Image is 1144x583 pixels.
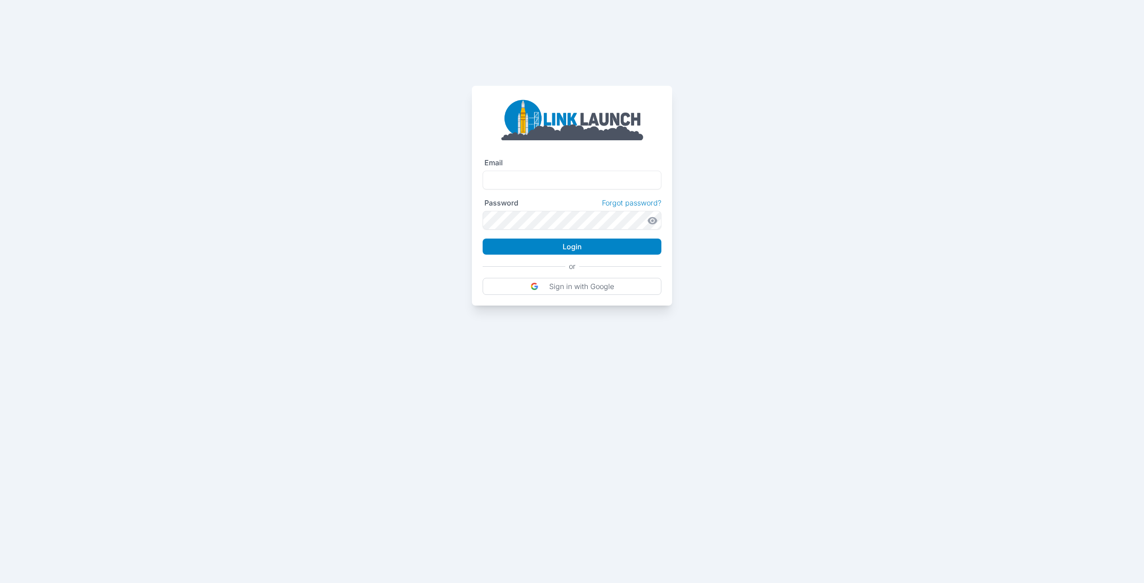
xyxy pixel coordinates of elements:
label: Email [484,158,503,167]
button: Login [483,239,661,255]
img: DIz4rYaBO0VM93JpwbwaJtqNfEsbwZFgEL50VtgcJLBV6wK9aKtfd+cEkvuBfcC37k9h8VGR+csPdltgAAAABJRU5ErkJggg== [530,282,538,290]
button: Sign in with Google [483,278,661,295]
img: linklaunch_big.2e5cdd30.png [500,96,643,140]
a: Forgot password? [602,198,661,207]
label: Password [484,198,518,207]
p: Sign in with Google [549,282,614,291]
p: or [569,262,576,271]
